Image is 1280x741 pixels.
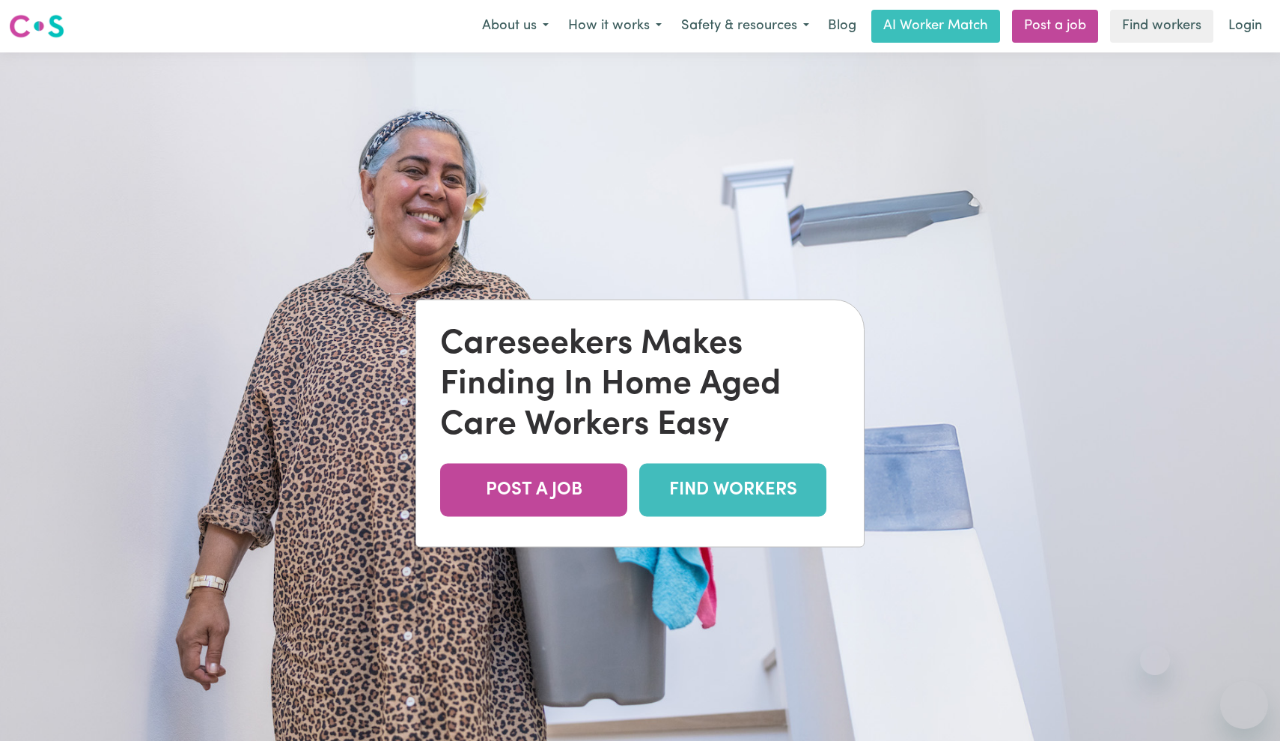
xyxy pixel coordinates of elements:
[1140,645,1170,675] iframe: Close message
[1110,10,1213,43] a: Find workers
[1220,681,1268,729] iframe: Button to launch messaging window
[639,463,826,516] a: FIND WORKERS
[440,324,840,445] div: Careseekers Makes Finding In Home Aged Care Workers Easy
[9,13,64,40] img: Careseekers logo
[1219,10,1271,43] a: Login
[1012,10,1098,43] a: Post a job
[558,10,671,42] button: How it works
[472,10,558,42] button: About us
[871,10,1000,43] a: AI Worker Match
[671,10,819,42] button: Safety & resources
[819,10,865,43] a: Blog
[9,9,64,43] a: Careseekers logo
[440,463,627,516] a: POST A JOB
